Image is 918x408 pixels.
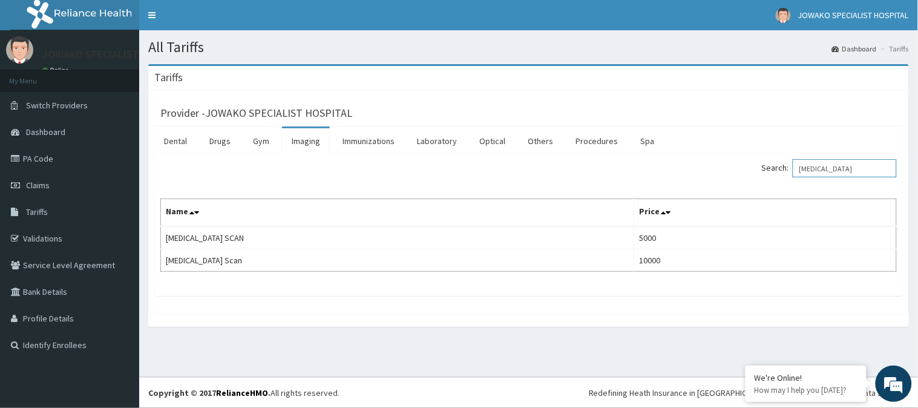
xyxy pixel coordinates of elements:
[161,199,634,227] th: Name
[282,128,330,154] a: Imaging
[518,128,563,154] a: Others
[42,66,71,74] a: Online
[42,49,189,60] p: JOWAKO SPECIALIST HOSPITAL
[634,226,897,249] td: 5000
[566,128,628,154] a: Procedures
[755,385,857,395] p: How may I help you today?
[70,125,167,248] span: We're online!
[776,8,791,23] img: User Image
[148,39,909,55] h1: All Tariffs
[878,44,909,54] li: Tariffs
[6,36,33,64] img: User Image
[755,372,857,383] div: We're Online!
[589,387,909,399] div: Redefining Heath Insurance in [GEOGRAPHIC_DATA] using Telemedicine and Data Science!
[762,159,897,177] label: Search:
[832,44,877,54] a: Dashboard
[216,387,268,398] a: RelianceHMO
[26,127,65,137] span: Dashboard
[634,199,897,227] th: Price
[333,128,404,154] a: Immunizations
[198,6,228,35] div: Minimize live chat window
[26,206,48,217] span: Tariffs
[26,180,50,191] span: Claims
[148,387,270,398] strong: Copyright © 2017 .
[154,72,183,83] h3: Tariffs
[161,226,634,249] td: [MEDICAL_DATA] SCAN
[631,128,664,154] a: Spa
[63,68,203,84] div: Chat with us now
[26,100,88,111] span: Switch Providers
[470,128,515,154] a: Optical
[160,108,352,119] h3: Provider - JOWAKO SPECIALIST HOSPITAL
[161,249,634,272] td: [MEDICAL_DATA] Scan
[634,249,897,272] td: 10000
[793,159,897,177] input: Search:
[243,128,279,154] a: Gym
[22,61,49,91] img: d_794563401_company_1708531726252_794563401
[6,276,231,318] textarea: Type your message and hit 'Enter'
[200,128,240,154] a: Drugs
[154,128,197,154] a: Dental
[139,377,918,408] footer: All rights reserved.
[798,10,909,21] span: JOWAKO SPECIALIST HOSPITAL
[407,128,467,154] a: Laboratory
